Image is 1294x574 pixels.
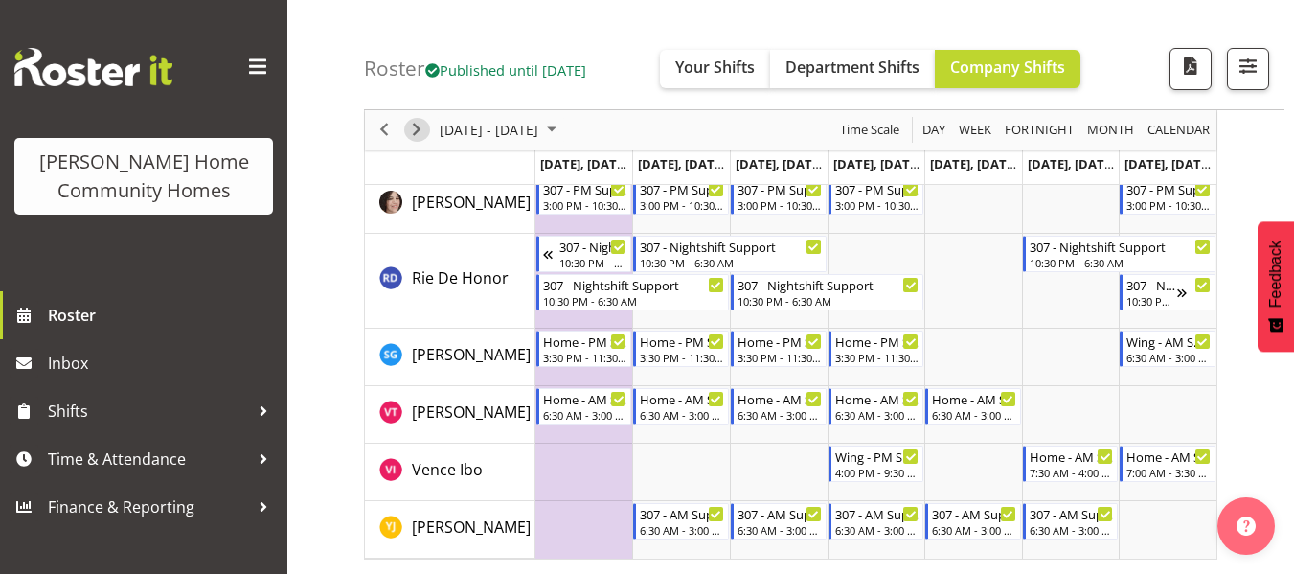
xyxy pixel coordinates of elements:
div: Rachida Ryan"s event - 307 - PM Support Begin From Tuesday, October 28, 2025 at 3:00:00 PM GMT+13... [633,178,729,215]
div: 3:30 PM - 11:30 PM [835,350,919,365]
div: 6:30 AM - 3:00 PM [932,522,1016,538]
td: Rie De Honor resource [365,234,535,329]
div: Rachida Ryan"s event - 307 - PM Support Begin From Sunday, November 2, 2025 at 3:00:00 PM GMT+13:... [1120,178,1215,215]
span: [DATE], [DATE] [833,155,920,172]
div: 307 - Nightshift Support [738,275,919,294]
a: Vence Ibo [412,458,483,481]
div: Home - PM Support 1 [640,332,724,351]
span: [PERSON_NAME] [412,192,531,213]
div: Oct 27 - Nov 02, 2025 [433,110,568,150]
div: 3:00 PM - 10:30 PM [640,197,724,213]
div: 307 - PM Support [835,179,919,198]
div: 7:00 AM - 3:30 PM [1126,465,1211,480]
td: Yuxi Ji resource [365,501,535,559]
button: Fortnight [1002,119,1078,143]
div: Rie De Honor"s event - 307 - Nightshift Support Begin From Saturday, November 1, 2025 at 10:30:00... [1023,236,1215,272]
span: [PERSON_NAME] [412,344,531,365]
div: 6:30 AM - 3:00 PM [835,522,919,538]
div: 3:00 PM - 10:30 PM [835,197,919,213]
td: Vence Ibo resource [365,444,535,501]
button: Next [404,119,430,143]
div: Yuxi Ji"s event - 307 - AM Support Begin From Wednesday, October 29, 2025 at 6:30:00 AM GMT+13:00... [731,503,827,540]
div: 6:30 AM - 3:00 PM [835,407,919,423]
div: Yuxi Ji"s event - 307 - AM Support Begin From Thursday, October 30, 2025 at 6:30:00 AM GMT+13:00 ... [829,503,924,540]
div: Vence Ibo"s event - Wing - PM Support 2 Begin From Thursday, October 30, 2025 at 4:00:00 PM GMT+1... [829,446,924,482]
div: Sourav Guleria"s event - Home - PM Support 1 Begin From Monday, October 27, 2025 at 3:30:00 PM GM... [536,331,632,367]
h4: Roster [364,57,586,80]
a: Rie De Honor [412,266,509,289]
button: Timeline Week [956,119,995,143]
div: 3:00 PM - 10:30 PM [1126,197,1211,213]
button: Timeline Month [1084,119,1138,143]
button: Download a PDF of the roster according to the set date range. [1169,48,1212,90]
div: Rie De Honor"s event - 307 - Nightshift Support Begin From Sunday, October 26, 2025 at 10:30:00 P... [536,236,632,272]
div: 307 - Nightshift Support [640,237,821,256]
button: Your Shifts [660,50,770,88]
span: [DATE], [DATE] [1028,155,1115,172]
span: [DATE], [DATE] [540,155,637,172]
img: Rosterit website logo [14,48,172,86]
button: Feedback - Show survey [1258,221,1294,352]
div: 307 - PM Support [738,179,822,198]
div: 307 - AM Support [835,504,919,523]
button: Company Shifts [935,50,1080,88]
div: Rie De Honor"s event - 307 - Nightshift Support Begin From Tuesday, October 28, 2025 at 10:30:00 ... [633,236,826,272]
button: Previous [372,119,397,143]
div: next period [400,110,433,150]
div: Home - AM Support 1 [640,389,724,408]
span: Company Shifts [950,57,1065,78]
div: Vence Ibo"s event - Home - AM Support 3 Begin From Saturday, November 1, 2025 at 7:30:00 AM GMT+1... [1023,446,1119,482]
div: Vence Ibo"s event - Home - AM Support 1 Begin From Sunday, November 2, 2025 at 7:00:00 AM GMT+13:... [1120,446,1215,482]
div: 307 - Nightshift Support [559,237,627,256]
div: 6:30 AM - 3:00 PM [640,407,724,423]
span: Vence Ibo [412,459,483,480]
span: Feedback [1267,241,1284,308]
div: Home - PM Support 1 [738,332,822,351]
div: 10:30 PM - 6:30 AM [640,255,821,270]
span: calendar [1146,119,1212,143]
div: Wing - PM Support 2 [835,447,919,466]
div: 10:30 PM - 6:30 AM [738,293,919,309]
div: 3:30 PM - 11:30 PM [738,350,822,365]
div: 10:30 PM - 6:30 AM [543,293,724,309]
div: 3:30 PM - 11:30 PM [640,350,724,365]
div: 307 - Nightshift Support [1030,237,1211,256]
span: Month [1085,119,1136,143]
span: [PERSON_NAME] [412,517,531,538]
div: 6:30 AM - 3:00 PM [738,407,822,423]
div: 3:00 PM - 10:30 PM [543,197,627,213]
div: 3:00 PM - 10:30 PM [738,197,822,213]
div: Yuxi Ji"s event - 307 - AM Support Begin From Saturday, November 1, 2025 at 6:30:00 AM GMT+13:00 ... [1023,503,1119,540]
td: Sourav Guleria resource [365,329,535,386]
div: Vanessa Thornley"s event - Home - AM Support 1 Begin From Thursday, October 30, 2025 at 6:30:00 A... [829,388,924,425]
div: 307 - PM Support [1126,179,1211,198]
div: 10:30 PM - 6:30 AM [1030,255,1211,270]
div: Sourav Guleria"s event - Wing - AM Support 1 Begin From Sunday, November 2, 2025 at 6:30:00 AM GM... [1120,331,1215,367]
span: Week [957,119,993,143]
div: 6:30 AM - 3:00 PM [640,522,724,538]
div: Home - AM Support 1 [835,389,919,408]
div: 10:30 PM - 6:30 AM [559,255,627,270]
div: 6:30 AM - 3:00 PM [1030,522,1114,538]
div: 307 - PM Support [543,179,627,198]
div: Sourav Guleria"s event - Home - PM Support 1 Begin From Tuesday, October 28, 2025 at 3:30:00 PM G... [633,331,729,367]
span: [DATE] - [DATE] [438,119,540,143]
div: previous period [368,110,400,150]
span: Time & Attendance [48,445,249,473]
div: Home - AM Support 1 [932,389,1016,408]
button: Filter Shifts [1227,48,1269,90]
span: [DATE], [DATE] [1124,155,1212,172]
div: 6:30 AM - 3:00 PM [738,522,822,538]
button: October 2025 [437,119,565,143]
span: Finance & Reporting [48,493,249,521]
td: Vanessa Thornley resource [365,386,535,444]
div: 6:30 AM - 3:00 PM [543,407,627,423]
a: [PERSON_NAME] [412,343,531,366]
span: [DATE], [DATE] [930,155,1017,172]
div: 6:30 AM - 3:00 PM [932,407,1016,423]
span: Shifts [48,397,249,425]
div: Rie De Honor"s event - 307 - Nightshift Support Begin From Monday, October 27, 2025 at 10:30:00 P... [536,274,729,310]
div: Home - AM Support 1 [1126,447,1211,466]
div: 307 - AM Support [1030,504,1114,523]
div: 307 - AM Support [932,504,1016,523]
